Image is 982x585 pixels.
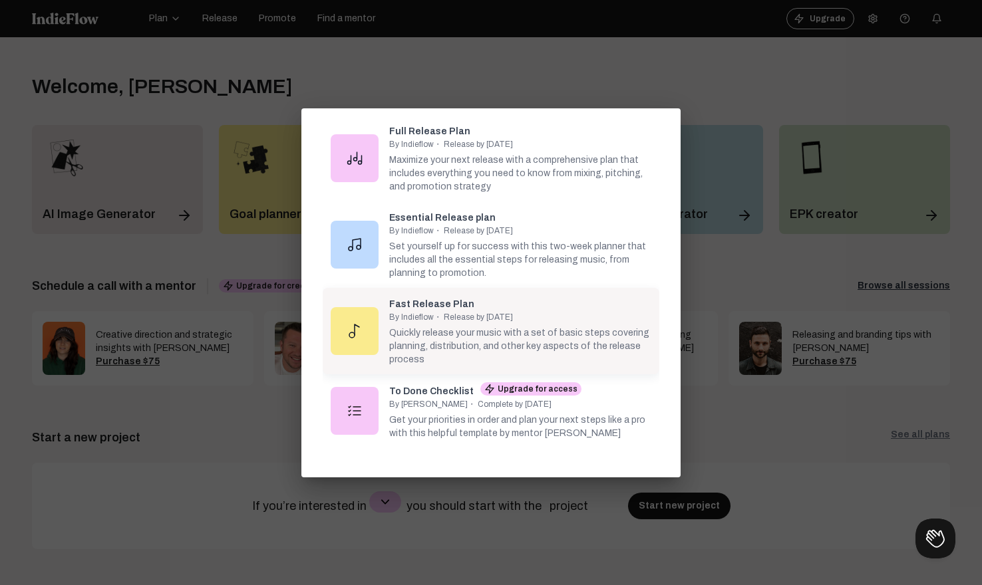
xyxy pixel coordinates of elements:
[389,226,434,235] span: By Indieflow
[389,150,651,193] div: Maximize your next release with a comprehensive plan that includes everything you need to know fr...
[389,236,651,280] div: Set yourself up for success with this two-week planner that includes all the essential steps for ...
[389,322,651,366] div: Quickly release your music with a set of basic steps covering planning, distribution, and other k...
[434,140,513,149] span: ・ Release by [DATE]
[434,312,513,322] span: ・ Release by [DATE]
[468,400,552,409] span: ・ Complete by [DATE]
[389,126,470,136] span: Full Release Plan
[389,409,651,440] div: Get your priorities in order and plan your next steps like a pro with this helpful template by me...
[915,519,955,558] iframe: Help Scout Beacon - Open
[389,386,474,396] span: To Done Checklist
[389,299,474,309] span: Fast Release Plan
[389,140,434,149] span: By Indieflow
[389,400,468,409] span: By [PERSON_NAME]
[434,226,513,235] span: ・ Release by [DATE]
[389,312,434,322] span: By Indieflow
[389,213,496,223] span: Essential Release plan
[480,382,581,396] span: Upgrade for access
